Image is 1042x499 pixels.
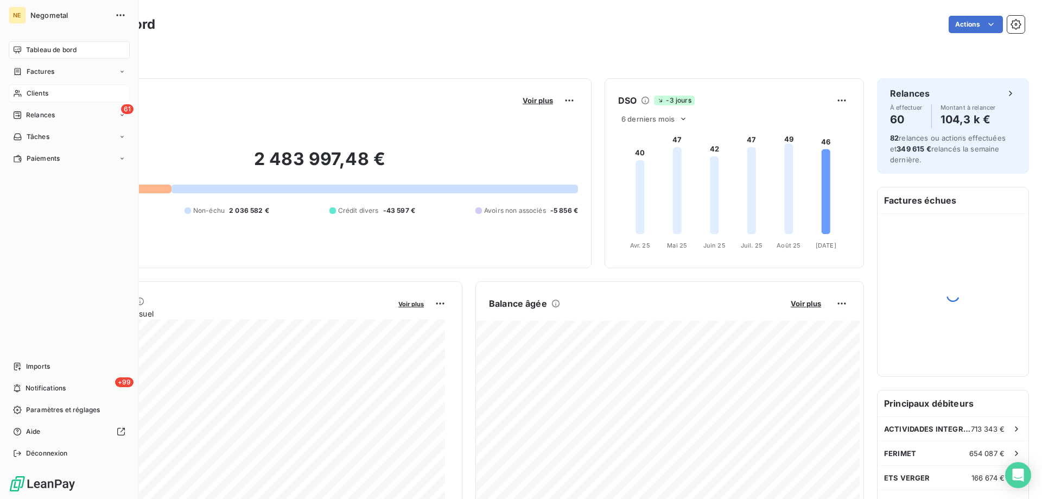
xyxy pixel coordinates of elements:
span: -3 jours [654,96,694,105]
span: Voir plus [791,299,821,308]
h6: Relances [890,87,930,100]
span: Tâches [27,132,49,142]
h6: Balance âgée [489,297,547,310]
span: 654 087 € [969,449,1005,458]
span: +99 [115,377,134,387]
span: 82 [890,134,899,142]
span: ACTIVIDADES INTEGRALES COSTA BR [884,425,971,433]
span: Factures [27,67,54,77]
span: Montant à relancer [941,104,996,111]
a: Aide [9,423,130,440]
span: Non-échu [193,206,225,216]
h4: 60 [890,111,923,128]
tspan: Mai 25 [667,242,687,249]
span: Negometal [30,11,109,20]
span: Voir plus [523,96,553,105]
span: Paiements [27,154,60,163]
span: FERIMET [884,449,916,458]
span: 349 615 € [897,144,931,153]
span: Relances [26,110,55,120]
span: 6 derniers mois [621,115,675,123]
h6: Principaux débiteurs [878,390,1028,416]
span: -5 856 € [550,206,578,216]
span: Aide [26,427,41,437]
span: 61 [121,104,134,114]
button: Voir plus [787,299,824,308]
span: Tableau de bord [26,45,77,55]
span: À effectuer [890,104,923,111]
tspan: Juil. 25 [741,242,763,249]
span: Imports [26,362,50,371]
h6: Factures échues [878,187,1028,213]
span: relances ou actions effectuées et relancés la semaine dernière. [890,134,1006,164]
span: Déconnexion [26,449,68,458]
span: Paramètres et réglages [26,405,100,415]
tspan: [DATE] [816,242,836,249]
span: ETS VERGER [884,473,930,482]
button: Voir plus [395,299,427,308]
tspan: Août 25 [777,242,800,249]
tspan: Avr. 25 [630,242,650,249]
span: Avoirs non associés [484,206,546,216]
span: 2 036 582 € [229,206,269,216]
span: Notifications [26,383,66,393]
h4: 104,3 k € [941,111,996,128]
span: -43 597 € [383,206,415,216]
img: Logo LeanPay [9,475,76,492]
span: Chiffre d'affaires mensuel [61,308,391,319]
h2: 2 483 997,48 € [61,148,578,181]
span: Clients [27,89,48,98]
span: Crédit divers [338,206,379,216]
button: Voir plus [519,96,556,105]
span: 713 343 € [971,425,1005,433]
span: 166 674 € [971,473,1005,482]
button: Actions [949,16,1003,33]
tspan: Juin 25 [703,242,726,249]
div: NE [9,7,26,24]
span: Voir plus [398,300,424,308]
div: Open Intercom Messenger [1005,462,1031,488]
h6: DSO [618,94,637,107]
